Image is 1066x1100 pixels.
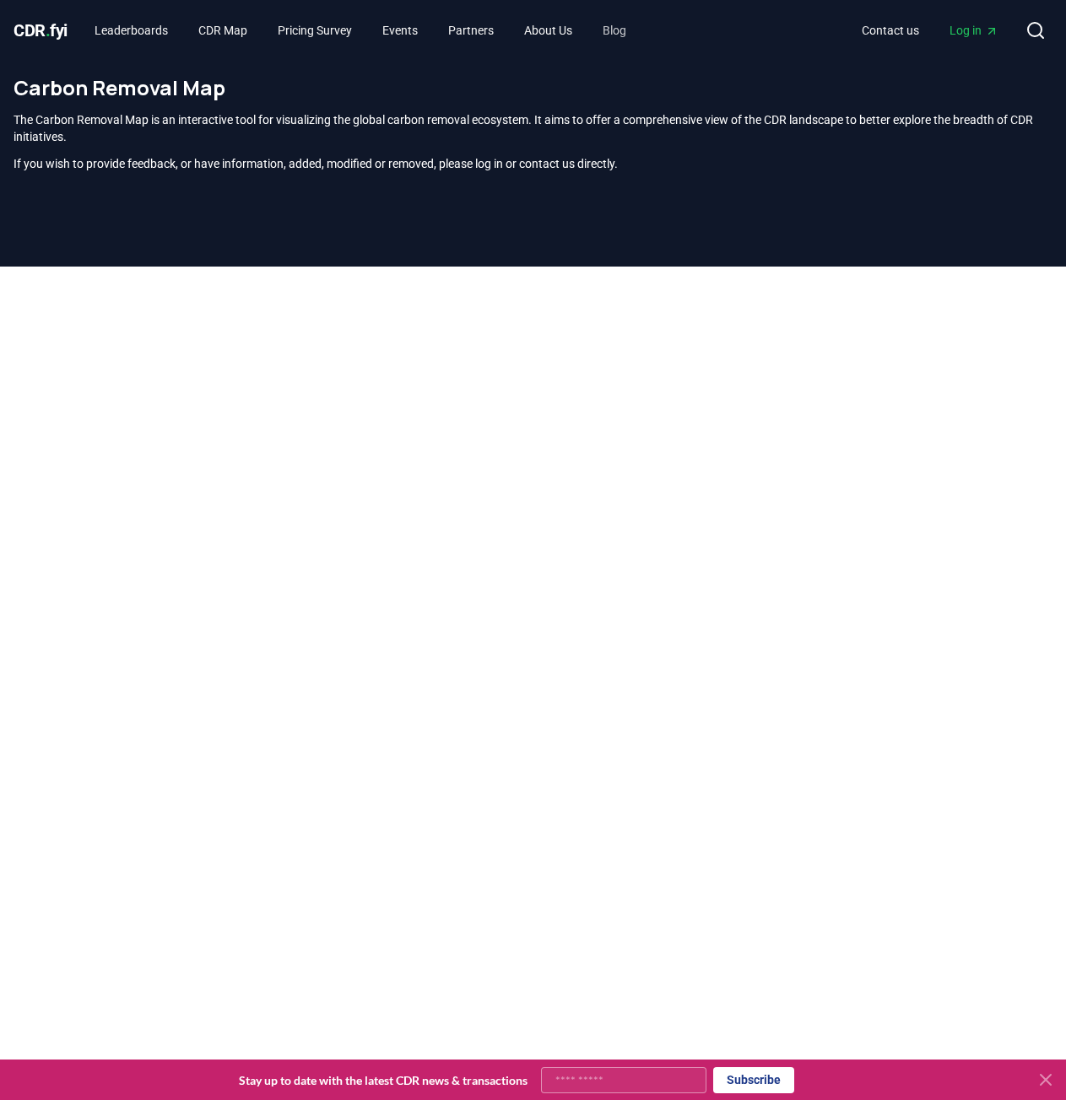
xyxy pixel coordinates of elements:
[14,155,1052,172] p: If you wish to provide feedback, or have information, added, modified or removed, please log in o...
[14,20,68,40] span: CDR fyi
[264,15,365,46] a: Pricing Survey
[14,19,68,42] a: CDR.fyi
[46,20,51,40] span: .
[14,74,1052,101] h1: Carbon Removal Map
[369,15,431,46] a: Events
[511,15,586,46] a: About Us
[14,111,1052,145] p: The Carbon Removal Map is an interactive tool for visualizing the global carbon removal ecosystem...
[81,15,181,46] a: Leaderboards
[848,15,1012,46] nav: Main
[936,15,1012,46] a: Log in
[435,15,507,46] a: Partners
[950,22,998,39] span: Log in
[589,15,640,46] a: Blog
[185,15,261,46] a: CDR Map
[848,15,933,46] a: Contact us
[81,15,640,46] nav: Main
